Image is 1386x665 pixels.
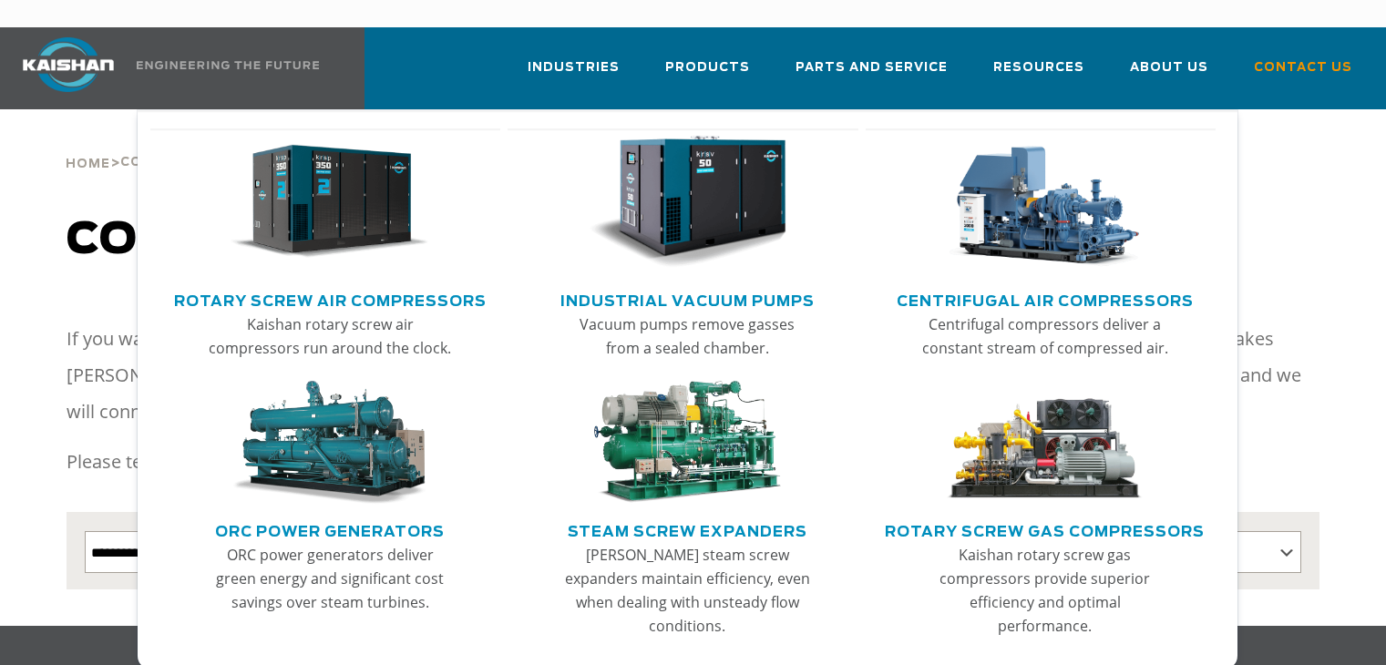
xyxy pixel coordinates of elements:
[66,155,110,171] a: Home
[796,57,948,78] span: Parts and Service
[946,136,1144,269] img: thumb-Centrifugal-Air-Compressors
[1130,57,1208,78] span: About Us
[215,516,445,543] a: ORC Power Generators
[897,285,1194,312] a: Centrifugal Air Compressors
[1254,57,1352,78] span: Contact Us
[564,543,810,638] p: [PERSON_NAME] steam screw expanders maintain efficiency, even when dealing with unsteady flow con...
[564,312,810,360] p: Vacuum pumps remove gasses from a sealed chamber.
[993,44,1084,106] a: Resources
[207,312,453,360] p: Kaishan rotary screw air compressors run around the clock.
[1254,44,1352,106] a: Contact Us
[66,109,219,179] div: >
[67,444,1319,480] p: Please tell us the nature of your inquiry.
[66,159,110,170] span: Home
[589,136,786,269] img: thumb-Industrial-Vacuum-Pumps
[231,136,428,269] img: thumb-Rotary-Screw-Air-Compressors
[885,516,1205,543] a: Rotary Screw Gas Compressors
[207,543,453,614] p: ORC power generators deliver green energy and significant cost savings over steam turbines.
[922,543,1168,638] p: Kaishan rotary screw gas compressors provide superior efficiency and optimal performance.
[922,312,1168,360] p: Centrifugal compressors deliver a constant stream of compressed air.
[120,157,219,169] span: Contact Us
[993,57,1084,78] span: Resources
[665,44,750,106] a: Products
[67,321,1319,430] p: If you want to learn more about us and what we can do for you, our team is happy to answer any qu...
[796,44,948,106] a: Parts and Service
[946,381,1144,504] img: thumb-Rotary-Screw-Gas-Compressors
[665,57,750,78] span: Products
[67,219,389,262] span: Contact us
[528,57,620,78] span: Industries
[231,381,428,504] img: thumb-ORC-Power-Generators
[137,61,319,69] img: Engineering the future
[1130,44,1208,106] a: About Us
[528,44,620,106] a: Industries
[174,285,487,312] a: Rotary Screw Air Compressors
[568,516,807,543] a: Steam Screw Expanders
[589,381,786,504] img: thumb-Steam-Screw-Expanders
[560,285,815,312] a: Industrial Vacuum Pumps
